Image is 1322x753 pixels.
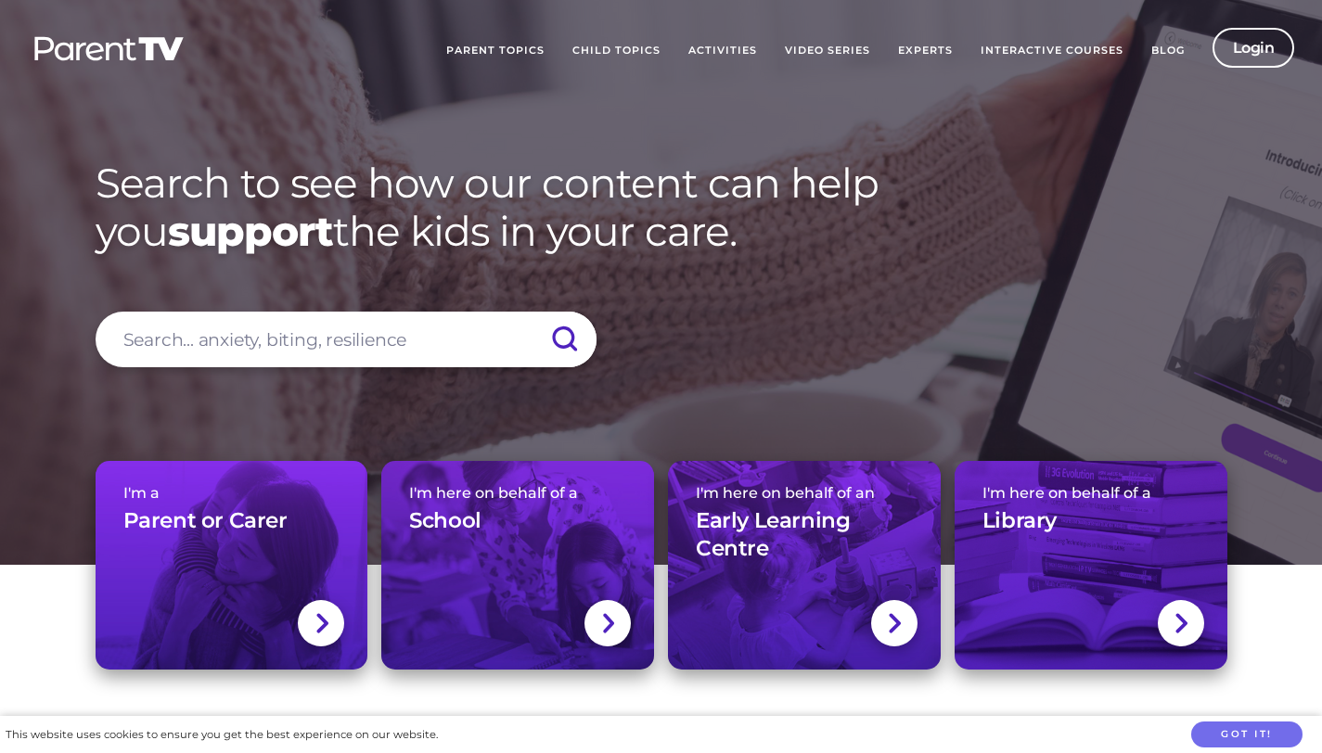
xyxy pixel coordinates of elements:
a: Experts [884,28,967,74]
a: Parent Topics [432,28,558,74]
a: Blog [1137,28,1199,74]
img: svg+xml;base64,PHN2ZyBlbmFibGUtYmFja2dyb3VuZD0ibmV3IDAgMCAxNC44IDI1LjciIHZpZXdCb3g9IjAgMCAxNC44ID... [887,611,901,635]
input: Search... anxiety, biting, resilience [96,312,597,367]
a: Child Topics [558,28,674,74]
a: I'm aParent or Carer [96,461,368,670]
img: svg+xml;base64,PHN2ZyBlbmFibGUtYmFja2dyb3VuZD0ibmV3IDAgMCAxNC44IDI1LjciIHZpZXdCb3g9IjAgMCAxNC44ID... [601,611,615,635]
a: I'm here on behalf of aSchool [381,461,654,670]
a: I'm here on behalf of aLibrary [955,461,1227,670]
img: parenttv-logo-white.4c85aaf.svg [32,35,186,62]
a: Activities [674,28,771,74]
span: I'm here on behalf of an [696,484,913,502]
div: This website uses cookies to ensure you get the best experience on our website. [6,725,438,745]
h3: Library [982,507,1057,535]
img: svg+xml;base64,PHN2ZyBlbmFibGUtYmFja2dyb3VuZD0ibmV3IDAgMCAxNC44IDI1LjciIHZpZXdCb3g9IjAgMCAxNC44ID... [1174,611,1187,635]
a: I'm here on behalf of anEarly Learning Centre [668,461,941,670]
a: Login [1213,28,1295,68]
strong: support [168,206,333,256]
a: Interactive Courses [967,28,1137,74]
a: Video Series [771,28,884,74]
h3: Early Learning Centre [696,507,913,563]
span: I'm a [123,484,340,502]
span: I'm here on behalf of a [982,484,1200,502]
img: svg+xml;base64,PHN2ZyBlbmFibGUtYmFja2dyb3VuZD0ibmV3IDAgMCAxNC44IDI1LjciIHZpZXdCb3g9IjAgMCAxNC44ID... [314,611,328,635]
h3: School [409,507,481,535]
button: Got it! [1191,721,1303,748]
span: I'm here on behalf of a [409,484,626,502]
input: Submit [532,312,597,367]
h1: Search to see how our content can help you the kids in your care. [96,159,1227,257]
h3: Parent or Carer [123,507,288,535]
